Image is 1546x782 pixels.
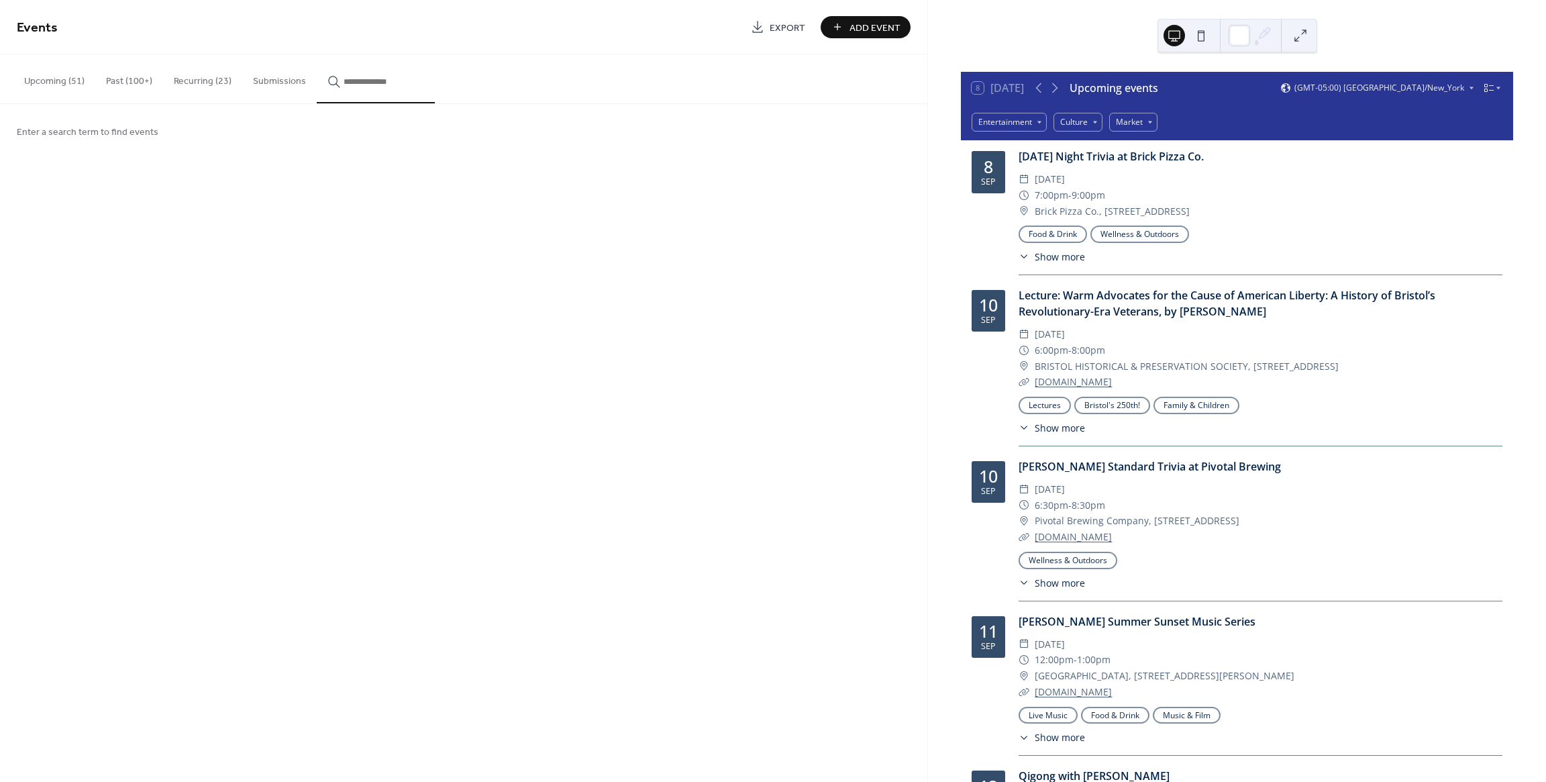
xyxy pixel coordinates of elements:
[1035,203,1190,219] span: Brick Pizza Co., [STREET_ADDRESS]
[1035,358,1339,375] span: BRISTOL HISTORICAL & PRESERVATION SOCIETY, [STREET_ADDRESS]
[1035,636,1065,652] span: [DATE]
[1035,342,1068,358] span: 6:00pm
[95,54,163,102] button: Past (100+)
[1019,342,1029,358] div: ​
[1074,652,1077,668] span: -
[13,54,95,102] button: Upcoming (51)
[1035,250,1085,264] span: Show more
[1019,326,1029,342] div: ​
[1019,374,1029,390] div: ​
[1019,187,1029,203] div: ​
[1019,576,1085,590] button: ​Show more
[1068,187,1072,203] span: -
[1035,685,1112,698] a: [DOMAIN_NAME]
[1035,421,1085,435] span: Show more
[981,487,996,496] div: Sep
[979,297,998,313] div: 10
[1035,652,1074,668] span: 12:00pm
[981,316,996,325] div: Sep
[1035,530,1112,543] a: [DOMAIN_NAME]
[1077,652,1111,668] span: 1:00pm
[1019,684,1029,700] div: ​
[1019,421,1029,435] div: ​
[821,16,911,38] button: Add Event
[1019,481,1029,497] div: ​
[1019,288,1435,319] a: Lecture: Warm Advocates for the Cause of American Liberty: A History of Bristol’s Revolutionary-E...
[1019,358,1029,375] div: ​
[1068,342,1072,358] span: -
[984,158,993,175] div: 8
[1035,576,1085,590] span: Show more
[163,54,242,102] button: Recurring (23)
[1035,187,1068,203] span: 7:00pm
[981,178,996,187] div: Sep
[1035,513,1239,529] span: Pivotal Brewing Company, [STREET_ADDRESS]
[1019,614,1255,629] a: [PERSON_NAME] Summer Sunset Music Series
[1019,636,1029,652] div: ​
[979,623,998,640] div: 11
[1035,730,1085,744] span: Show more
[17,15,58,41] span: Events
[1019,148,1502,164] div: [DATE] Night Trivia at Brick Pizza Co.
[1019,652,1029,668] div: ​
[1019,730,1029,744] div: ​
[1019,203,1029,219] div: ​
[1035,375,1112,388] a: [DOMAIN_NAME]
[1019,513,1029,529] div: ​
[979,468,998,485] div: 10
[1019,250,1029,264] div: ​
[1019,529,1029,545] div: ​
[1035,326,1065,342] span: [DATE]
[1072,497,1105,514] span: 8:30pm
[770,21,805,35] span: Export
[1072,187,1105,203] span: 9:00pm
[1019,421,1085,435] button: ​Show more
[17,126,158,140] span: Enter a search term to find events
[741,16,815,38] a: Export
[849,21,900,35] span: Add Event
[1035,171,1065,187] span: [DATE]
[1294,84,1464,92] span: (GMT-05:00) [GEOGRAPHIC_DATA]/New_York
[1019,576,1029,590] div: ​
[1035,497,1068,514] span: 6:30pm
[1070,80,1158,96] div: Upcoming events
[1019,497,1029,514] div: ​
[1019,730,1085,744] button: ​Show more
[242,54,317,102] button: Submissions
[1019,459,1281,474] a: [PERSON_NAME] Standard Trivia at Pivotal Brewing
[1035,481,1065,497] span: [DATE]
[1035,668,1294,684] span: [GEOGRAPHIC_DATA], [STREET_ADDRESS][PERSON_NAME]
[1068,497,1072,514] span: -
[1019,668,1029,684] div: ​
[1019,171,1029,187] div: ​
[981,642,996,651] div: Sep
[1019,250,1085,264] button: ​Show more
[1072,342,1105,358] span: 8:00pm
